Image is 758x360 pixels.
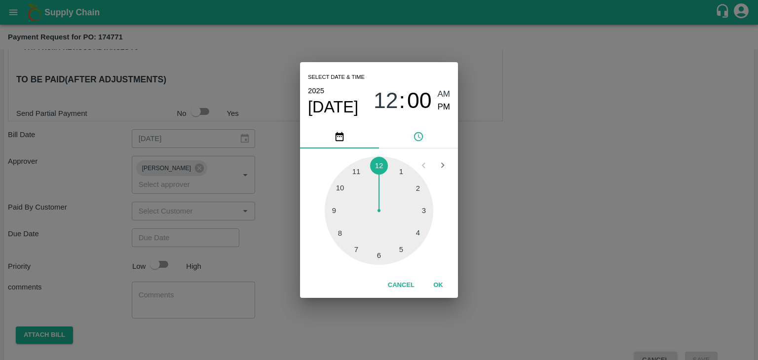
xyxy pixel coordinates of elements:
button: AM [438,88,451,101]
span: 00 [407,88,432,113]
button: pick date [300,125,379,148]
span: : [399,88,405,114]
button: 12 [374,88,398,114]
button: PM [438,101,451,114]
span: Select date & time [308,70,365,85]
button: pick time [379,125,458,148]
button: 00 [407,88,432,114]
button: OK [422,277,454,294]
span: 12 [374,88,398,113]
button: Open next view [433,156,452,175]
button: 2025 [308,84,324,97]
button: [DATE] [308,97,358,117]
button: Cancel [384,277,418,294]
